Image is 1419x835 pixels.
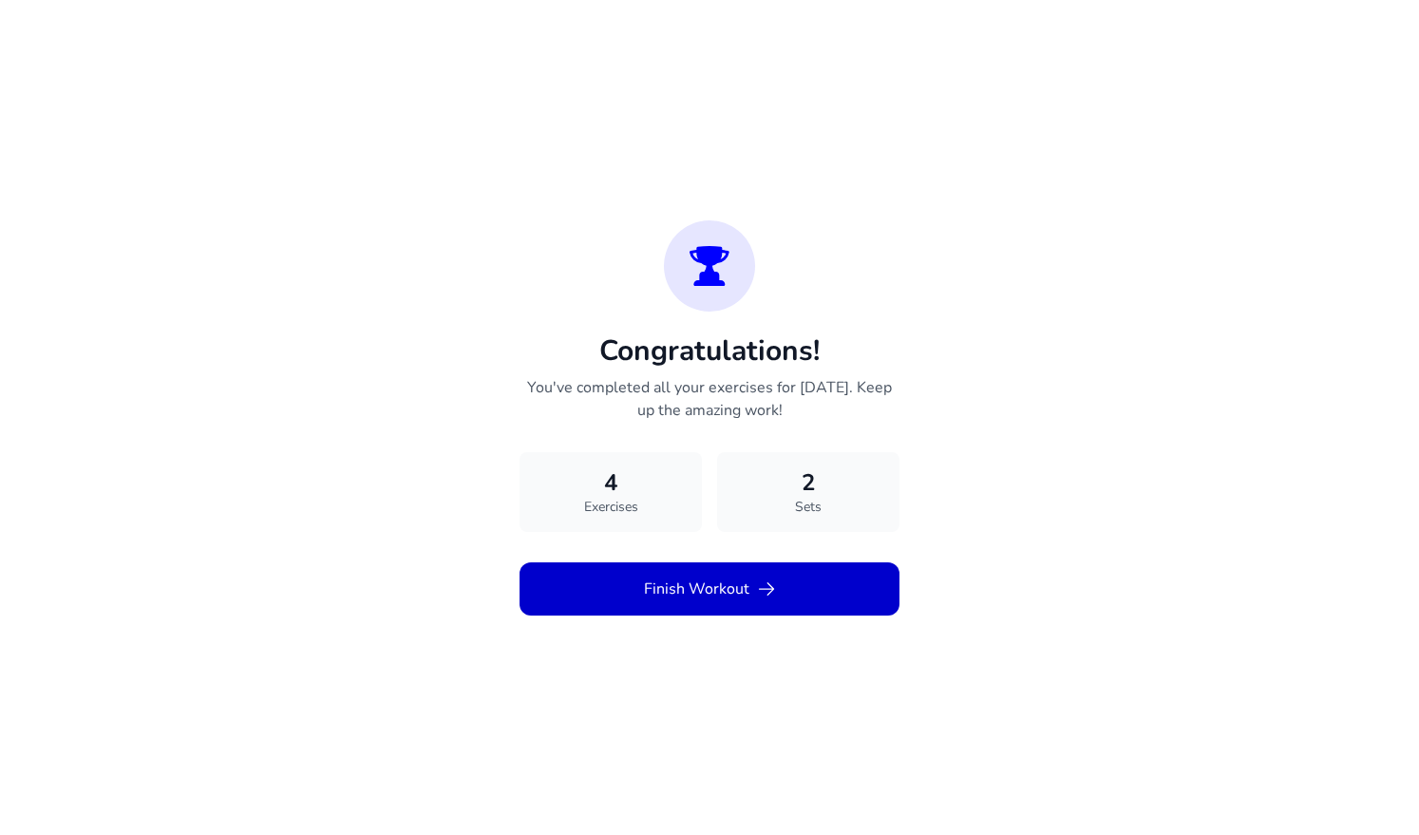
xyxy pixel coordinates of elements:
div: 4 [535,467,687,498]
div: Sets [732,498,884,517]
div: 2 [732,467,884,498]
button: Finish Workout [520,562,899,616]
h2: Congratulations! [520,334,899,369]
div: Exercises [535,498,687,517]
p: You've completed all your exercises for [DATE]. Keep up the amazing work! [520,376,899,422]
